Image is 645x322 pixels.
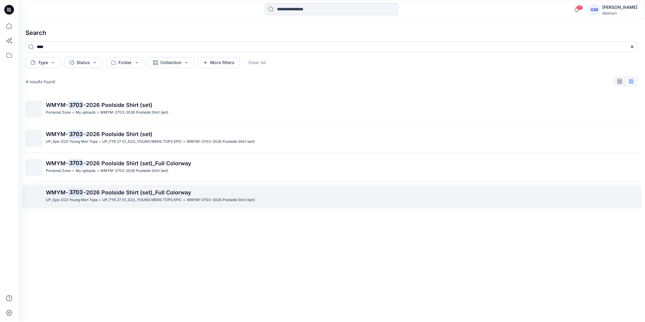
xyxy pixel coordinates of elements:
p: UP_FYE 27 S1_D23_YOUNG MENS TOPS EPIC [102,197,182,203]
div: GM [589,4,600,15]
p: My uploads [76,109,95,116]
p: > [72,168,74,174]
span: -2026 Poolside Shirt (set) [84,131,152,137]
div: [PERSON_NAME] [602,4,637,11]
div: Walmart [602,11,637,15]
span: 41 [576,5,583,10]
a: WMYM-3703-2026 Poolside Shirt (set)Personal Zone>My uploads>WMYM-3703-2026 Poolside Shirt (set) [22,97,641,121]
p: Personal Zone [46,168,71,174]
p: 4 results found [26,78,55,85]
p: UP_Epic D23 Young Men Tops [46,197,97,203]
span: WMYM- [46,102,68,108]
p: > [183,197,186,203]
span: -2026 Poolside Shirt (set)_Full Colorway [84,160,191,166]
p: UP_Epic D23 Young Men Tops [46,139,97,145]
h4: Search [21,24,643,41]
p: > [97,109,99,116]
a: WMYM-3703-2026 Poolside Shirt (set)_Full ColorwayUP_Epic D23 Young Men Tops>UP_FYE 27 S1_D23_YOUN... [22,185,641,209]
a: WMYM-3703-2026 Poolside Shirt (set)UP_Epic D23 Young Men Tops>UP_FYE 27 S1_D23_YOUNG MENS TOPS EP... [22,126,641,150]
p: Personal Zone [46,109,71,116]
p: UP_FYE 27 S1_D23_YOUNG MENS TOPS EPIC [102,139,182,145]
button: Type [26,57,60,68]
p: WMYM-3703-2026 Poolside Shirt (set) [187,139,255,145]
span: WMYM- [46,131,68,137]
button: Collection [148,57,194,68]
p: > [97,168,99,174]
mark: 3703 [68,101,84,109]
p: WMYM-3703-2026 Poolside Shirt (set) [100,109,168,116]
span: -2026 Poolside Shirt (set) [84,102,152,108]
button: More filters [198,57,240,68]
p: WMYM-3703-2026 Poolside Shirt (set) [100,168,168,174]
mark: 3703 [68,159,84,167]
mark: 3703 [68,130,84,138]
button: Status [64,57,102,68]
p: WMYM-3703-2026 Poolside Shirt (set) [187,197,255,203]
p: > [72,109,74,116]
a: WMYM-3703-2026 Poolside Shirt (set)_Full ColorwayPersonal Zone>My uploads>WMYM-3703-2026 Poolside... [22,156,641,180]
p: > [99,139,101,145]
p: My uploads [76,168,95,174]
span: WMYM- [46,160,68,166]
span: WMYM- [46,189,68,196]
mark: 3703 [68,188,84,197]
p: > [99,197,101,203]
button: Folder [106,57,144,68]
p: > [183,139,186,145]
span: -2026 Poolside Shirt (set)_Full Colorway [84,189,191,196]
